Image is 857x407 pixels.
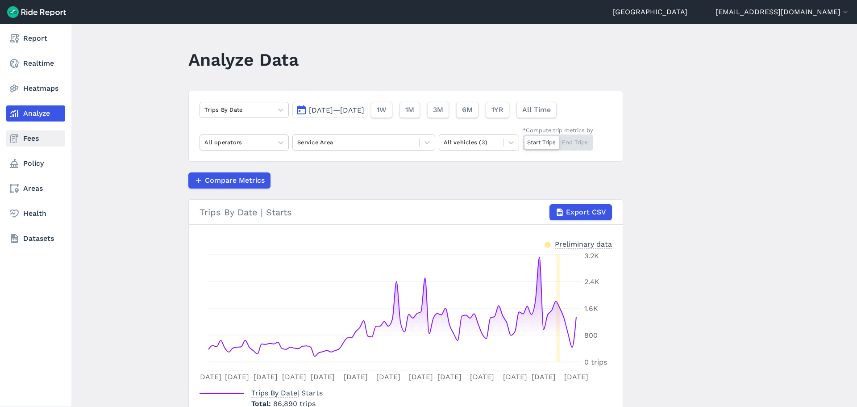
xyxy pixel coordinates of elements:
[371,102,392,118] button: 1W
[6,155,65,172] a: Policy
[409,373,433,381] tspan: [DATE]
[716,7,850,17] button: [EMAIL_ADDRESS][DOMAIN_NAME]
[6,80,65,97] a: Heatmaps
[225,373,249,381] tspan: [DATE]
[584,358,607,366] tspan: 0 trips
[251,389,323,397] span: | Starts
[503,373,527,381] tspan: [DATE]
[292,102,367,118] button: [DATE]—[DATE]
[555,239,612,248] div: Preliminary data
[564,373,588,381] tspan: [DATE]
[311,373,335,381] tspan: [DATE]
[516,102,557,118] button: All Time
[6,231,65,247] a: Datasets
[205,175,265,186] span: Compare Metrics
[433,105,443,115] span: 3M
[523,126,593,134] div: *Compute trip metrics by
[377,105,387,115] span: 1W
[188,172,270,189] button: Compare Metrics
[584,277,599,286] tspan: 2.4K
[486,102,509,118] button: 1YR
[456,102,478,118] button: 6M
[532,373,556,381] tspan: [DATE]
[344,373,368,381] tspan: [DATE]
[197,373,221,381] tspan: [DATE]
[6,130,65,147] a: Fees
[470,373,494,381] tspan: [DATE]
[613,7,687,17] a: [GEOGRAPHIC_DATA]
[566,207,606,218] span: Export CSV
[6,105,65,122] a: Analyze
[254,373,278,381] tspan: [DATE]
[6,206,65,222] a: Health
[427,102,449,118] button: 3M
[376,373,400,381] tspan: [DATE]
[251,386,297,398] span: Trips By Date
[200,204,612,220] div: Trips By Date | Starts
[6,55,65,71] a: Realtime
[437,373,462,381] tspan: [DATE]
[584,331,598,340] tspan: 800
[491,105,503,115] span: 1YR
[6,30,65,46] a: Report
[6,180,65,197] a: Areas
[522,105,551,115] span: All Time
[399,102,420,118] button: 1M
[549,204,612,220] button: Export CSV
[584,252,599,260] tspan: 3.2K
[309,106,364,114] span: [DATE]—[DATE]
[282,373,306,381] tspan: [DATE]
[462,105,473,115] span: 6M
[7,6,66,18] img: Ride Report
[188,47,299,72] h1: Analyze Data
[405,105,414,115] span: 1M
[584,304,598,313] tspan: 1.6K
